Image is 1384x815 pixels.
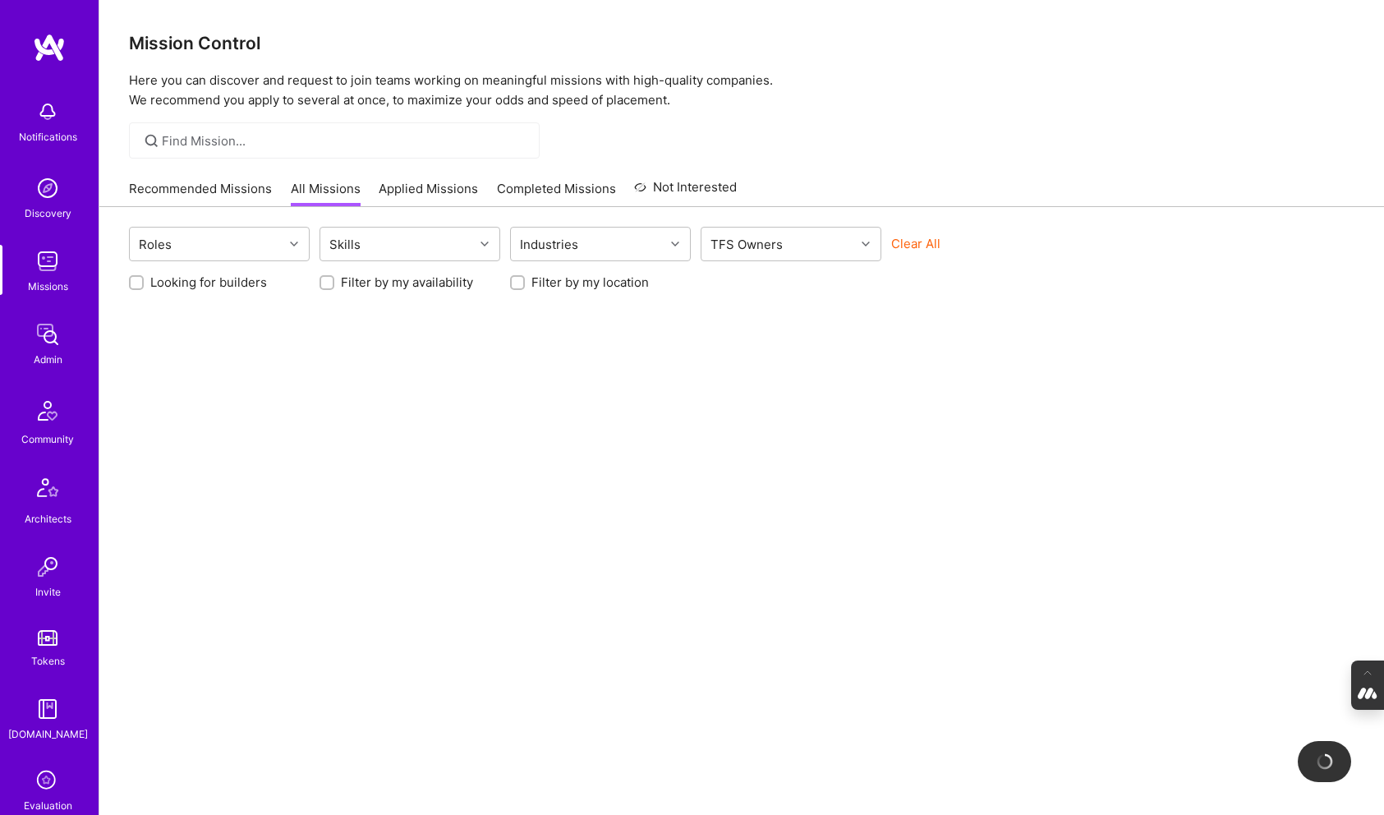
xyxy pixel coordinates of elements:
[129,71,1354,110] p: Here you can discover and request to join teams working on meaningful missions with high-quality ...
[135,233,176,256] div: Roles
[8,725,88,743] div: [DOMAIN_NAME]
[28,391,67,431] img: Community
[34,351,62,368] div: Admin
[28,471,67,510] img: Architects
[31,172,64,205] img: discovery
[24,797,72,814] div: Evaluation
[31,95,64,128] img: bell
[28,278,68,295] div: Missions
[162,132,527,150] input: Find Mission...
[291,180,361,207] a: All Missions
[891,235,940,252] button: Clear All
[706,233,787,256] div: TFS Owners
[31,318,64,351] img: admin teamwork
[129,33,1354,53] h3: Mission Control
[31,693,64,725] img: guide book
[31,550,64,583] img: Invite
[19,128,77,145] div: Notifications
[31,245,64,278] img: teamwork
[634,177,737,207] a: Not Interested
[129,180,272,207] a: Recommended Missions
[25,510,71,527] div: Architects
[341,274,473,291] label: Filter by my availability
[325,233,365,256] div: Skills
[142,131,161,150] i: icon SearchGrey
[1313,751,1335,772] img: loading
[35,583,61,601] div: Invite
[32,766,63,797] i: icon SelectionTeam
[290,240,298,248] i: icon Chevron
[38,630,57,646] img: tokens
[150,274,267,291] label: Looking for builders
[21,431,74,448] div: Community
[33,33,66,62] img: logo
[862,240,870,248] i: icon Chevron
[31,652,65,670] div: Tokens
[379,180,478,207] a: Applied Missions
[531,274,649,291] label: Filter by my location
[25,205,71,222] div: Discovery
[516,233,582,256] div: Industries
[497,180,616,207] a: Completed Missions
[480,240,489,248] i: icon Chevron
[671,240,679,248] i: icon Chevron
